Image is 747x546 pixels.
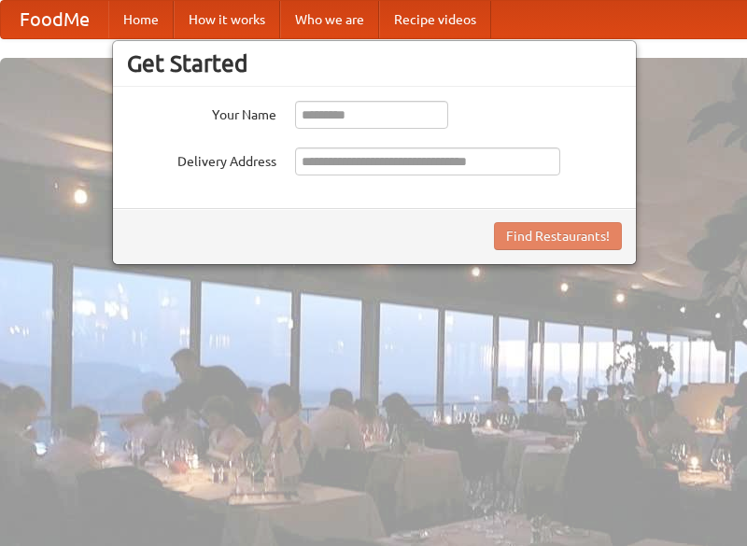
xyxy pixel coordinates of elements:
a: FoodMe [1,1,108,38]
label: Delivery Address [127,147,276,171]
button: Find Restaurants! [494,222,622,250]
label: Your Name [127,101,276,124]
a: How it works [174,1,280,38]
a: Who we are [280,1,379,38]
a: Recipe videos [379,1,491,38]
a: Home [108,1,174,38]
h3: Get Started [127,49,622,77]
